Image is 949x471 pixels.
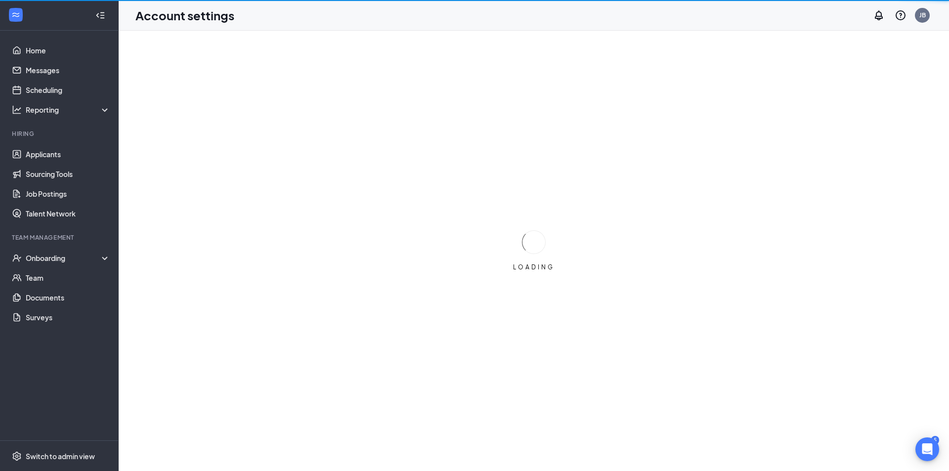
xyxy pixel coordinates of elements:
svg: Settings [12,451,22,461]
svg: Collapse [95,10,105,20]
a: Home [26,41,110,60]
div: Switch to admin view [26,451,95,461]
div: Onboarding [26,253,102,263]
a: Surveys [26,307,110,327]
a: Sourcing Tools [26,164,110,184]
a: Messages [26,60,110,80]
div: Team Management [12,233,108,242]
a: Talent Network [26,204,110,223]
a: Team [26,268,110,288]
svg: WorkstreamLogo [11,10,21,20]
div: Reporting [26,105,111,115]
div: Hiring [12,129,108,138]
div: JB [919,11,926,19]
a: Documents [26,288,110,307]
div: LOADING [509,263,559,271]
svg: QuestionInfo [895,9,906,21]
svg: Analysis [12,105,22,115]
a: Job Postings [26,184,110,204]
svg: Notifications [873,9,885,21]
div: Open Intercom Messenger [915,437,939,461]
a: Scheduling [26,80,110,100]
svg: UserCheck [12,253,22,263]
div: 5 [931,436,939,444]
h1: Account settings [135,7,234,24]
a: Applicants [26,144,110,164]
